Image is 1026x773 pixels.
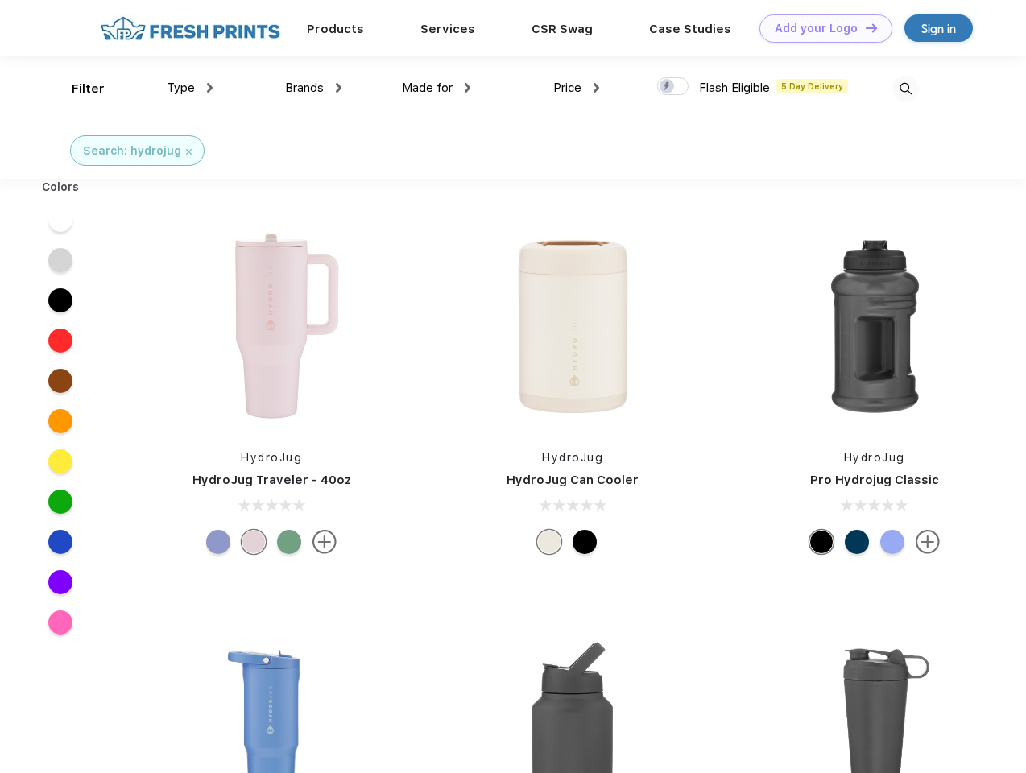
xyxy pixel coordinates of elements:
[207,83,213,93] img: dropdown.png
[880,530,904,554] div: Hyper Blue
[767,219,982,433] img: func=resize&h=266
[72,80,105,98] div: Filter
[866,23,877,32] img: DT
[699,81,770,95] span: Flash Eligible
[916,530,940,554] img: more.svg
[307,22,364,36] a: Products
[83,143,181,159] div: Search: hydrojug
[206,530,230,554] div: Peri
[285,81,324,95] span: Brands
[30,179,92,196] div: Colors
[904,14,973,42] a: Sign in
[537,530,561,554] div: Cream
[844,451,905,464] a: HydroJug
[312,530,337,554] img: more.svg
[542,451,603,464] a: HydroJug
[776,79,848,93] span: 5 Day Delivery
[809,530,834,554] div: Black
[186,149,192,155] img: filter_cancel.svg
[507,473,639,487] a: HydroJug Can Cooler
[167,81,195,95] span: Type
[242,530,266,554] div: Pink Sand
[573,530,597,554] div: Black
[465,83,470,93] img: dropdown.png
[465,219,680,433] img: func=resize&h=266
[192,473,351,487] a: HydroJug Traveler - 40oz
[164,219,379,433] img: func=resize&h=266
[277,530,301,554] div: Sage
[96,14,285,43] img: fo%20logo%202.webp
[594,83,599,93] img: dropdown.png
[921,19,956,38] div: Sign in
[775,22,858,35] div: Add your Logo
[402,81,453,95] span: Made for
[336,83,341,93] img: dropdown.png
[892,76,919,102] img: desktop_search.svg
[241,451,302,464] a: HydroJug
[810,473,939,487] a: Pro Hydrojug Classic
[553,81,581,95] span: Price
[845,530,869,554] div: Navy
